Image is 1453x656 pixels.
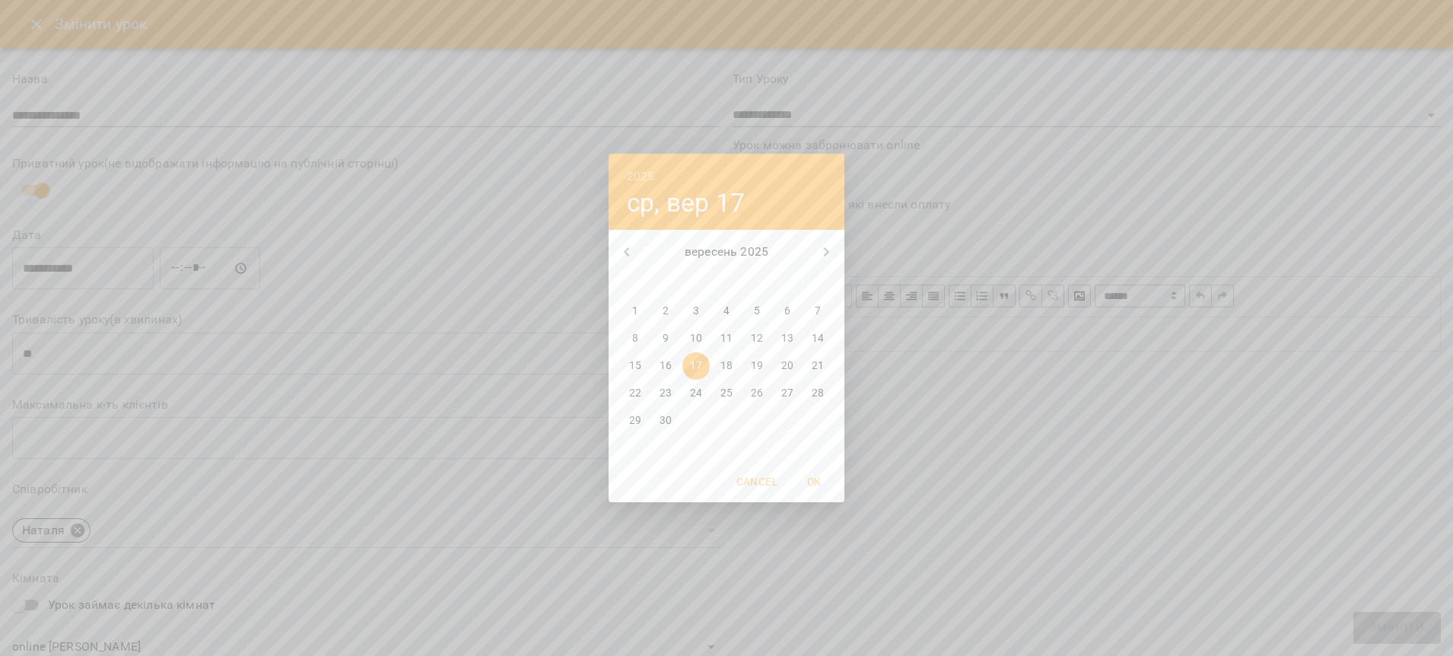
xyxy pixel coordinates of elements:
p: 12 [751,331,763,346]
span: ср [682,275,710,290]
span: нд [804,275,831,290]
p: 14 [812,331,824,346]
button: ср, вер 17 [627,187,745,218]
button: OK [790,468,838,495]
button: 29 [622,407,649,435]
p: 9 [663,331,669,346]
button: 26 [743,380,771,407]
button: 2025 [627,166,655,187]
p: 5 [754,304,760,319]
button: 6 [774,298,801,325]
button: 2 [652,298,679,325]
button: 18 [713,352,740,380]
button: 19 [743,352,771,380]
p: 27 [781,386,793,401]
p: 10 [690,331,702,346]
p: 28 [812,386,824,401]
p: 20 [781,358,793,374]
span: чт [713,275,740,290]
p: 2 [663,304,669,319]
button: 27 [774,380,801,407]
p: 3 [693,304,699,319]
button: 1 [622,298,649,325]
p: 7 [815,304,821,319]
p: 13 [781,331,793,346]
p: 24 [690,386,702,401]
button: 22 [622,380,649,407]
p: 19 [751,358,763,374]
button: 13 [774,325,801,352]
button: 8 [622,325,649,352]
p: 17 [690,358,702,374]
p: 22 [629,386,641,401]
button: 24 [682,380,710,407]
button: 28 [804,380,831,407]
button: 30 [652,407,679,435]
p: 23 [660,386,672,401]
button: 7 [804,298,831,325]
p: 29 [629,413,641,428]
p: 16 [660,358,672,374]
p: вересень 2025 [645,243,809,261]
p: 8 [632,331,638,346]
p: 15 [629,358,641,374]
span: Cancel [736,473,777,491]
button: 14 [804,325,831,352]
p: 4 [723,304,730,319]
button: 4 [713,298,740,325]
p: 1 [632,304,638,319]
button: 12 [743,325,771,352]
button: 20 [774,352,801,380]
button: 9 [652,325,679,352]
button: Cancel [730,468,784,495]
button: 11 [713,325,740,352]
button: 3 [682,298,710,325]
button: 10 [682,325,710,352]
span: пн [622,275,649,290]
p: 30 [660,413,672,428]
p: 21 [812,358,824,374]
button: 5 [743,298,771,325]
button: 21 [804,352,831,380]
button: 25 [713,380,740,407]
button: 17 [682,352,710,380]
button: 23 [652,380,679,407]
span: сб [774,275,801,290]
span: пт [743,275,771,290]
p: 18 [720,358,733,374]
button: 16 [652,352,679,380]
p: 25 [720,386,733,401]
p: 6 [784,304,790,319]
span: OK [796,473,832,491]
p: 11 [720,331,733,346]
button: 15 [622,352,649,380]
p: 26 [751,386,763,401]
span: вт [652,275,679,290]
